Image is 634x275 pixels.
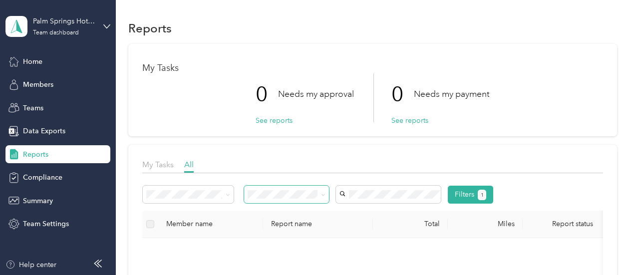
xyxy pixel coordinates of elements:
span: All [184,160,194,169]
button: See reports [256,115,293,126]
div: Member name [166,220,255,228]
span: Team Settings [23,219,69,229]
p: 0 [256,73,278,115]
p: Needs my payment [414,88,489,100]
div: Palm Springs Hotels [33,16,95,26]
span: Compliance [23,172,62,183]
span: My Tasks [142,160,174,169]
div: Team dashboard [33,30,79,36]
span: Members [23,79,53,90]
span: 1 [481,191,484,200]
span: Report status [531,220,615,228]
button: See reports [391,115,428,126]
h1: My Tasks [142,63,603,73]
span: Summary [23,196,53,206]
div: Miles [456,220,515,228]
th: Member name [158,211,263,238]
span: Data Exports [23,126,65,136]
span: Home [23,56,42,67]
span: Reports [23,149,48,160]
h1: Reports [128,23,172,33]
p: Needs my approval [278,88,354,100]
div: Total [381,220,440,228]
button: Help center [5,260,56,270]
button: 1 [478,190,486,200]
button: Filters1 [448,186,493,204]
th: Report name [263,211,373,238]
span: Teams [23,103,43,113]
iframe: Everlance-gr Chat Button Frame [578,219,634,275]
p: 0 [391,73,414,115]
